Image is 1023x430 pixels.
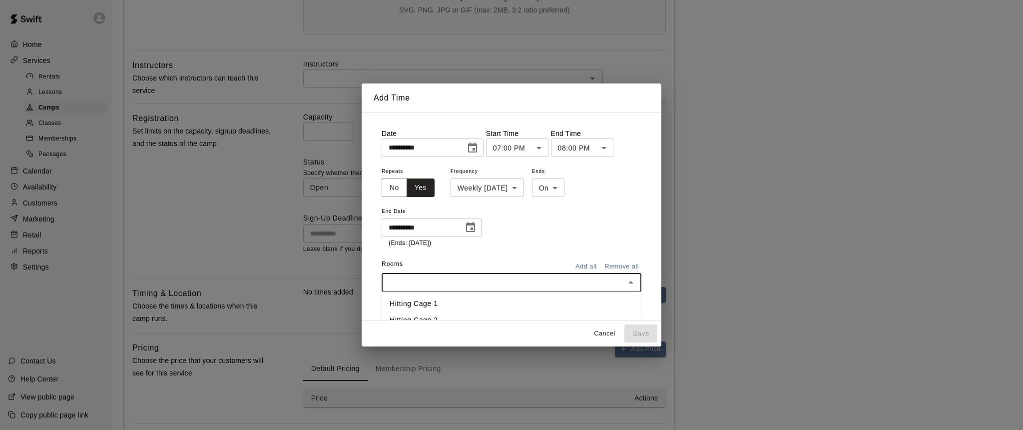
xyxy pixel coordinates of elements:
[382,165,443,178] span: Repeats
[451,178,524,197] div: Weekly [DATE]
[407,178,435,197] button: Yes
[362,83,661,112] h2: Add Time
[382,295,641,312] li: Hitting Cage 1
[588,326,620,341] button: Cancel
[532,165,565,178] span: Ends
[382,205,482,218] span: End Date
[551,128,613,138] p: End Time
[532,178,565,197] div: On
[382,312,641,328] li: Hitting Cage 2
[624,275,638,289] button: Close
[382,178,435,197] div: outlined button group
[382,260,403,267] span: Rooms
[461,217,481,237] button: Choose date, selected date is Dec 16, 2025
[451,165,524,178] span: Frequency
[570,259,602,274] button: Add all
[602,259,641,274] button: Remove all
[463,138,483,158] button: Choose date, selected date is Nov 11, 2025
[389,238,475,248] p: (Ends: [DATE])
[551,138,613,157] div: 08:00 PM
[486,128,548,138] p: Start Time
[486,138,548,157] div: 07:00 PM
[382,128,484,138] p: Date
[382,178,407,197] button: No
